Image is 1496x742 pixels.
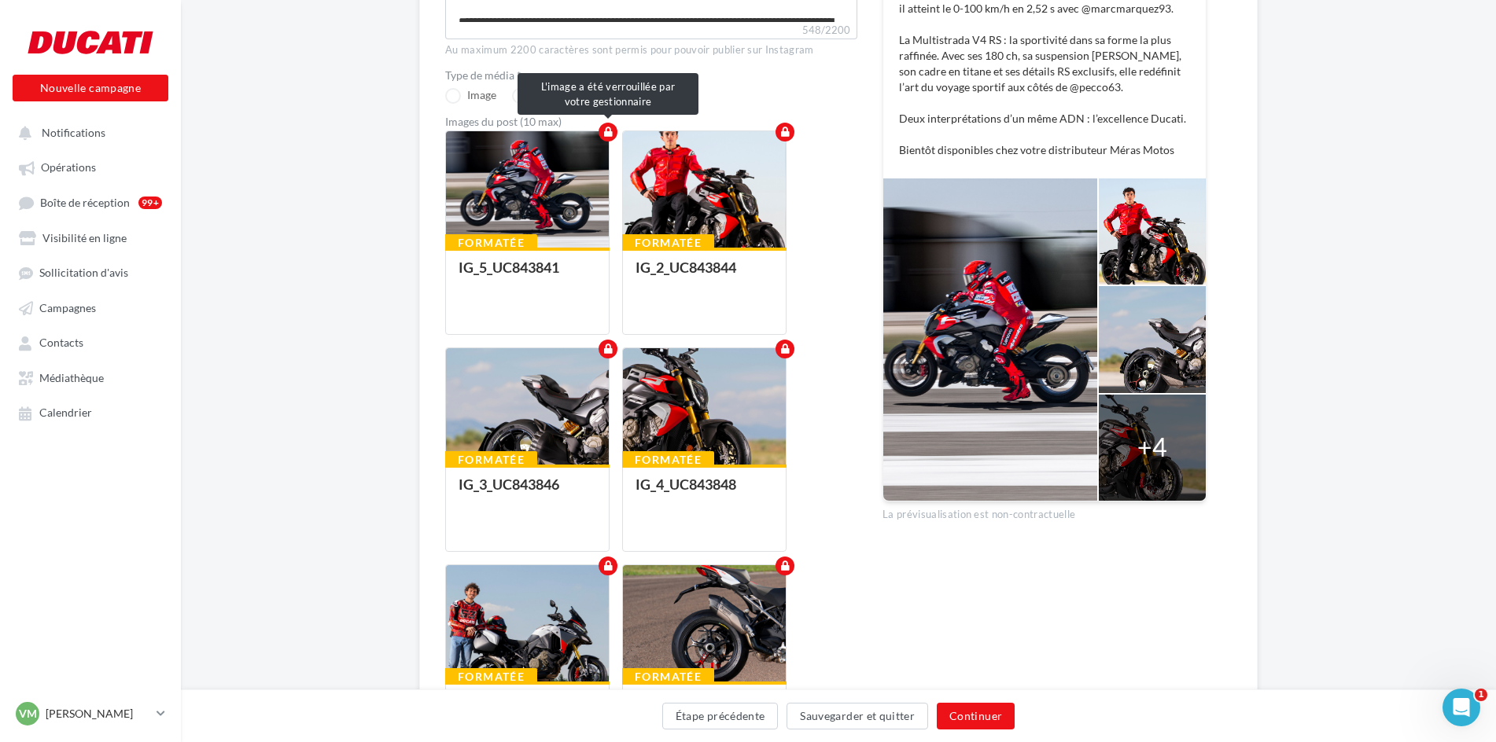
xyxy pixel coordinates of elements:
[937,703,1015,729] button: Continuer
[622,234,714,252] div: Formatée
[622,451,714,468] div: Formatée
[445,451,537,468] div: Formatée
[40,196,130,209] span: Boîte de réception
[9,223,171,252] a: Visibilité en ligne
[9,363,171,391] a: Médiathèque
[459,259,559,276] div: IG_5_UC843841
[445,22,857,39] label: 548/2200
[9,398,171,426] a: Calendrier
[13,699,168,729] a: VM [PERSON_NAME]
[9,118,165,146] button: Notifications
[19,706,37,722] span: VM
[13,75,168,101] button: Nouvelle campagne
[1443,689,1480,726] iframe: Intercom live chat
[662,703,779,729] button: Étape précédente
[518,73,698,115] div: L'image a été verrouillée par votre gestionnaire
[459,476,559,493] div: IG_3_UC843846
[636,476,736,493] div: IG_4_UC843848
[445,116,857,127] div: Images du post (10 max)
[9,188,171,217] a: Boîte de réception99+
[39,406,92,420] span: Calendrier
[882,501,1207,522] div: La prévisualisation est non-contractuelle
[42,231,127,244] span: Visibilité en ligne
[42,126,105,139] span: Notifications
[9,293,171,321] a: Campagnes
[9,328,171,356] a: Contacts
[9,152,171,181] a: Opérations
[1475,689,1487,701] span: 1
[622,668,714,685] div: Formatée
[39,301,96,314] span: Campagnes
[39,371,104,384] span: Médiathèque
[445,668,537,685] div: Formatée
[445,234,537,252] div: Formatée
[445,43,857,57] div: Au maximum 2200 caractères sont permis pour pouvoir publier sur Instagram
[445,70,857,81] label: Type de média *
[1137,429,1167,465] div: +4
[787,703,928,729] button: Sauvegarder et quitter
[9,258,171,286] a: Sollicitation d'avis
[46,706,150,722] p: [PERSON_NAME]
[39,266,128,280] span: Sollicitation d'avis
[39,336,83,350] span: Contacts
[636,259,736,276] div: IG_2_UC843844
[138,197,162,209] div: 99+
[41,161,96,174] span: Opérations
